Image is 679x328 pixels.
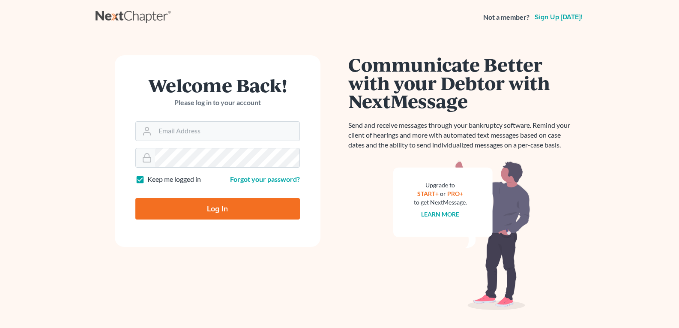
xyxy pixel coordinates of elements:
[135,198,300,220] input: Log In
[414,181,467,190] div: Upgrade to
[393,160,530,310] img: nextmessage_bg-59042aed3d76b12b5cd301f8e5b87938c9018125f34e5fa2b7a6b67550977c72.svg
[483,12,529,22] strong: Not a member?
[230,175,300,183] a: Forgot your password?
[155,122,299,141] input: Email Address
[348,120,575,150] p: Send and receive messages through your bankruptcy software. Remind your client of hearings and mo...
[440,190,446,197] span: or
[447,190,463,197] a: PRO+
[414,198,467,207] div: to get NextMessage.
[533,14,584,21] a: Sign up [DATE]!
[348,55,575,110] h1: Communicate Better with your Debtor with NextMessage
[147,175,201,184] label: Keep me logged in
[135,76,300,94] h1: Welcome Back!
[421,211,459,218] a: Learn more
[417,190,439,197] a: START+
[135,98,300,108] p: Please log in to your account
